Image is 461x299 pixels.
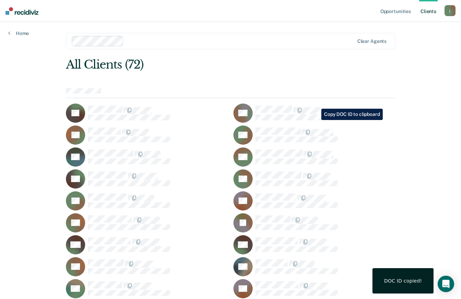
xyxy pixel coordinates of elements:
[357,38,387,44] div: Clear agents
[438,276,454,292] div: Open Intercom Messenger
[384,278,422,284] div: DOC ID copied!
[5,7,38,15] img: Recidiviz
[66,58,329,72] div: All Clients (72)
[445,5,456,16] button: j
[8,30,29,36] a: Home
